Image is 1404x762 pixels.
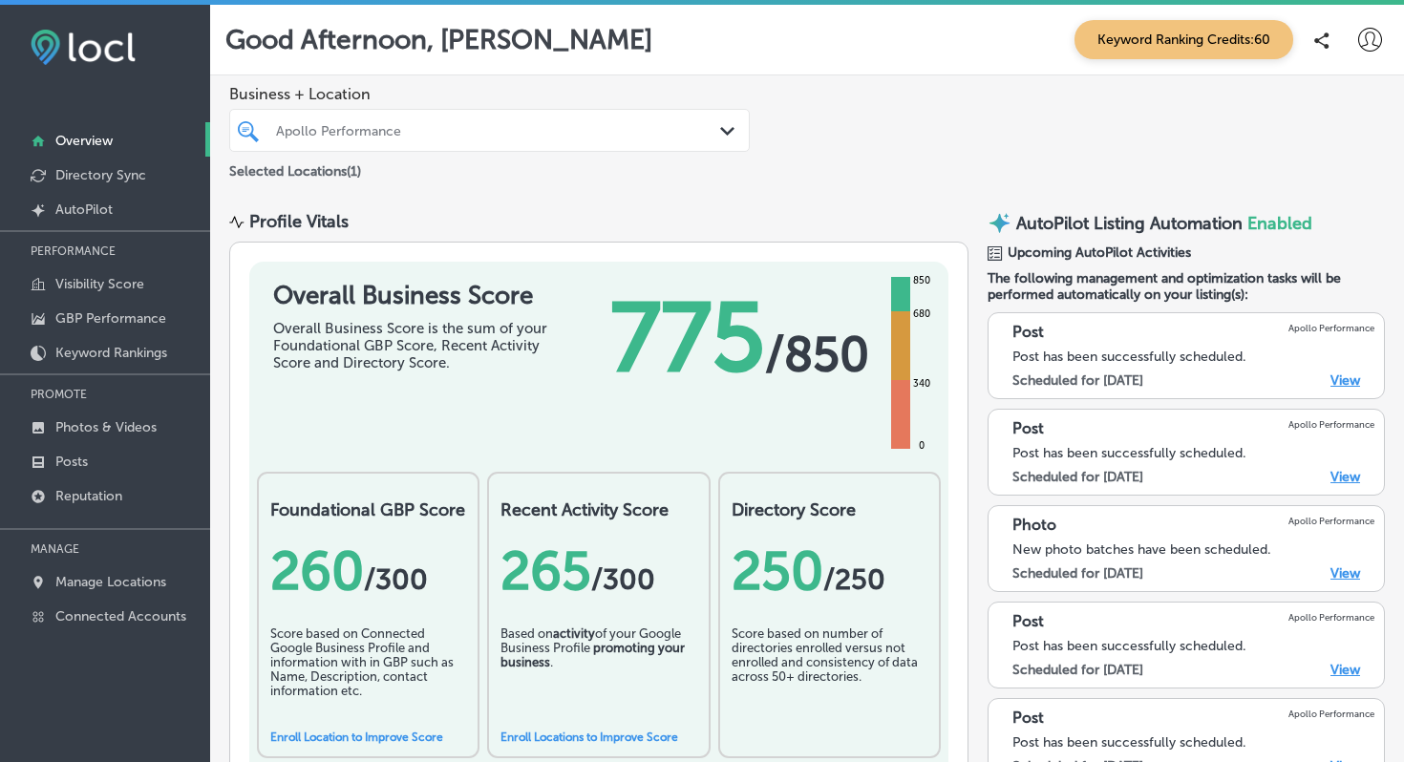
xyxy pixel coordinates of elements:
p: Apollo Performance [1288,709,1374,719]
p: Photos & Videos [55,419,157,435]
p: Directory Sync [55,167,146,183]
b: promoting your business [500,641,685,669]
div: Score based on number of directories enrolled versus not enrolled and consistency of data across ... [732,626,927,722]
b: activity [553,626,595,641]
h2: Recent Activity Score [500,499,696,520]
div: 680 [909,307,934,322]
img: fda3e92497d09a02dc62c9cd864e3231.png [31,30,136,65]
a: Enroll Locations to Improve Score [500,730,678,744]
p: Apollo Performance [1288,323,1374,333]
div: Profile Vitals [249,211,349,232]
p: Post [1012,419,1044,437]
p: Post [1012,323,1044,341]
span: Enabled [1247,213,1312,234]
span: The following management and optimization tasks will be performed automatically on your listing(s): [988,270,1385,303]
a: View [1330,662,1360,678]
p: GBP Performance [55,310,166,327]
span: / 300 [364,562,428,597]
p: Photo [1012,516,1056,534]
div: 340 [909,376,934,392]
div: 850 [909,273,934,288]
span: / 850 [765,326,869,383]
div: 260 [270,540,466,603]
div: New photo batches have been scheduled. [1012,541,1374,558]
p: AutoPilot [55,201,113,218]
div: Score based on Connected Google Business Profile and information with in GBP such as Name, Descri... [270,626,466,722]
a: View [1330,372,1360,389]
label: Scheduled for [DATE] [1012,662,1143,678]
p: Manage Locations [55,574,166,590]
a: View [1330,469,1360,485]
span: 775 [610,281,765,395]
h2: Directory Score [732,499,927,520]
p: Selected Locations ( 1 ) [229,156,361,180]
div: Post has been successfully scheduled. [1012,445,1374,461]
p: Reputation [55,488,122,504]
p: AutoPilot Listing Automation [1016,213,1243,234]
div: Post has been successfully scheduled. [1012,349,1374,365]
label: Scheduled for [DATE] [1012,565,1143,582]
span: Upcoming AutoPilot Activities [1008,244,1191,261]
p: Apollo Performance [1288,516,1374,526]
h1: Overall Business Score [273,281,560,310]
p: Apollo Performance [1288,419,1374,430]
div: 250 [732,540,927,603]
div: 0 [915,438,928,454]
label: Scheduled for [DATE] [1012,469,1143,485]
p: Keyword Rankings [55,345,167,361]
span: Keyword Ranking Credits: 60 [1074,20,1293,59]
div: Based on of your Google Business Profile . [500,626,696,722]
span: /250 [823,562,885,597]
img: autopilot-icon [988,211,1011,235]
p: Good Afternoon, [PERSON_NAME] [225,24,652,55]
div: Apollo Performance [276,122,722,138]
label: Scheduled for [DATE] [1012,372,1143,389]
div: 265 [500,540,696,603]
p: Post [1012,709,1044,727]
p: Overview [55,133,113,149]
p: Posts [55,454,88,470]
a: View [1330,565,1360,582]
div: Post has been successfully scheduled. [1012,638,1374,654]
p: Connected Accounts [55,608,186,624]
span: /300 [591,562,655,597]
a: Enroll Location to Improve Score [270,730,443,744]
div: Overall Business Score is the sum of your Foundational GBP Score, Recent Activity Score and Direc... [273,320,560,371]
div: Post has been successfully scheduled. [1012,734,1374,751]
p: Post [1012,612,1044,630]
p: Apollo Performance [1288,612,1374,623]
p: Visibility Score [55,276,144,292]
h2: Foundational GBP Score [270,499,466,520]
span: Business + Location [229,85,750,103]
